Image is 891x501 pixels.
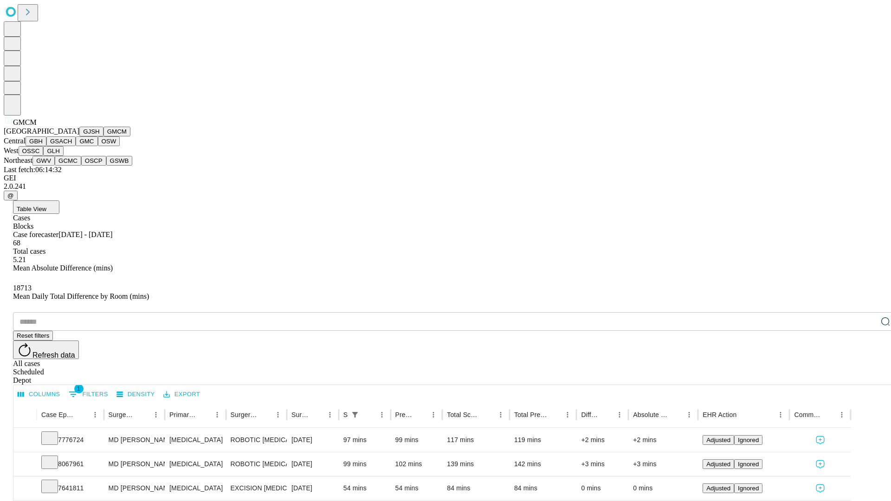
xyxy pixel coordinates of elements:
[481,408,494,421] button: Sort
[18,456,32,473] button: Expand
[703,483,734,493] button: Adjusted
[4,137,26,145] span: Central
[109,452,160,476] div: MD [PERSON_NAME] [PERSON_NAME] Md
[114,387,157,402] button: Density
[98,136,120,146] button: OSW
[633,428,693,452] div: +2 mins
[81,156,106,166] button: OSCP
[109,428,160,452] div: MD [PERSON_NAME] [PERSON_NAME] Md
[13,200,59,214] button: Table View
[581,476,624,500] div: 0 mins
[291,428,334,452] div: [DATE]
[395,428,438,452] div: 99 mins
[703,411,736,418] div: EHR Action
[231,452,282,476] div: ROBOTIC [MEDICAL_DATA]
[447,452,505,476] div: 139 mins
[58,231,112,238] span: [DATE] - [DATE]
[291,452,334,476] div: [DATE]
[703,459,734,469] button: Adjusted
[79,127,103,136] button: GJSH
[4,127,79,135] span: [GEOGRAPHIC_DATA]
[581,411,599,418] div: Difference
[447,428,505,452] div: 117 mins
[4,174,887,182] div: GEI
[706,461,730,468] span: Adjusted
[734,459,762,469] button: Ignored
[633,452,693,476] div: +3 mins
[103,127,130,136] button: GMCM
[291,411,310,418] div: Surgery Date
[427,408,440,421] button: Menu
[211,408,224,421] button: Menu
[581,452,624,476] div: +3 mins
[581,428,624,452] div: +2 mins
[17,206,46,212] span: Table View
[13,256,26,263] span: 5.21
[794,411,821,418] div: Comments
[66,387,110,402] button: Show filters
[13,284,32,292] span: 18713
[375,408,388,421] button: Menu
[46,136,76,146] button: GSACH
[4,166,62,173] span: Last fetch: 06:14:32
[13,239,20,247] span: 68
[343,452,386,476] div: 99 mins
[683,408,696,421] button: Menu
[291,476,334,500] div: [DATE]
[136,408,149,421] button: Sort
[109,411,136,418] div: Surgeon Name
[738,437,759,443] span: Ignored
[41,452,99,476] div: 8067961
[514,428,572,452] div: 119 mins
[198,408,211,421] button: Sort
[76,136,97,146] button: GMC
[169,476,221,500] div: [MEDICAL_DATA]
[231,411,258,418] div: Surgery Name
[169,452,221,476] div: [MEDICAL_DATA]
[395,476,438,500] div: 54 mins
[18,432,32,449] button: Expand
[32,156,55,166] button: GWV
[32,351,75,359] span: Refresh data
[13,340,79,359] button: Refresh data
[55,156,81,166] button: GCMC
[15,387,63,402] button: Select columns
[149,408,162,421] button: Menu
[4,147,19,154] span: West
[310,408,323,421] button: Sort
[13,247,45,255] span: Total cases
[514,411,548,418] div: Total Predicted Duration
[18,481,32,497] button: Expand
[822,408,835,421] button: Sort
[26,136,46,146] button: GBH
[231,476,282,500] div: EXCISION [MEDICAL_DATA] LESION EXCEPT [MEDICAL_DATA] TRUNK ETC 2.1 TO 3.0CM
[7,192,14,199] span: @
[41,411,75,418] div: Case Epic Id
[13,292,149,300] span: Mean Daily Total Difference by Room (mins)
[561,408,574,421] button: Menu
[74,384,84,393] span: 1
[109,476,160,500] div: MD [PERSON_NAME] [PERSON_NAME] Md
[4,182,887,191] div: 2.0.241
[19,146,44,156] button: OSSC
[600,408,613,421] button: Sort
[323,408,336,421] button: Menu
[494,408,507,421] button: Menu
[343,428,386,452] div: 97 mins
[703,435,734,445] button: Adjusted
[169,411,196,418] div: Primary Service
[395,452,438,476] div: 102 mins
[161,387,202,402] button: Export
[633,476,693,500] div: 0 mins
[231,428,282,452] div: ROBOTIC [MEDICAL_DATA]
[41,428,99,452] div: 7776724
[514,476,572,500] div: 84 mins
[613,408,626,421] button: Menu
[633,411,669,418] div: Absolute Difference
[738,461,759,468] span: Ignored
[738,485,759,492] span: Ignored
[343,476,386,500] div: 54 mins
[106,156,133,166] button: GSWB
[89,408,102,421] button: Menu
[706,437,730,443] span: Adjusted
